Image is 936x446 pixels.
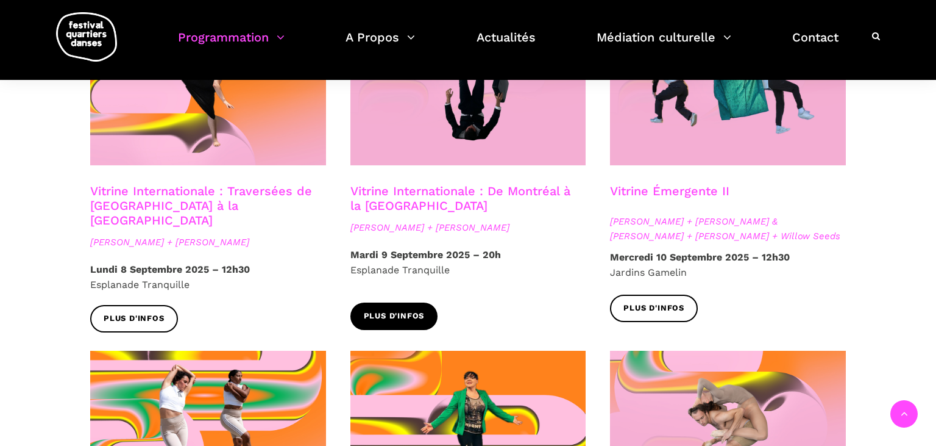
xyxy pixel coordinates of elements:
a: Actualités [477,27,536,63]
a: Vitrine Internationale : De Montréal à la [GEOGRAPHIC_DATA] [350,184,570,213]
a: A Propos [346,27,415,63]
strong: Lundi 8 Septembre 2025 – 12h30 [90,264,250,275]
a: Plus d'infos [610,295,698,322]
a: Contact [792,27,838,63]
strong: Mercredi 10 Septembre 2025 – 12h30 [610,251,790,263]
span: Plus d'infos [623,302,684,315]
strong: Mardi 9 Septembre 2025 – 20h [350,249,501,261]
span: Esplanade Tranquille [90,279,190,290]
a: Vitrine Internationale : Traversées de [GEOGRAPHIC_DATA] à la [GEOGRAPHIC_DATA] [90,184,312,228]
span: [PERSON_NAME] + [PERSON_NAME] & [PERSON_NAME] + [PERSON_NAME] + Willow Seeds [610,214,846,243]
a: Médiation culturelle [597,27,731,63]
span: [PERSON_NAME] + [PERSON_NAME] [90,235,326,250]
span: [PERSON_NAME] + [PERSON_NAME] [350,220,586,235]
a: Plus d'infos [90,305,178,333]
span: Esplanade Tranquille [350,264,450,276]
span: Plus d'infos [364,310,425,323]
a: Programmation [178,27,285,63]
a: Plus d'infos [350,303,438,330]
span: Plus d'infos [104,312,165,325]
span: Jardins Gamelin [610,267,687,278]
img: logo-fqd-med [56,12,117,62]
a: Vitrine Émergente II [610,184,729,198]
